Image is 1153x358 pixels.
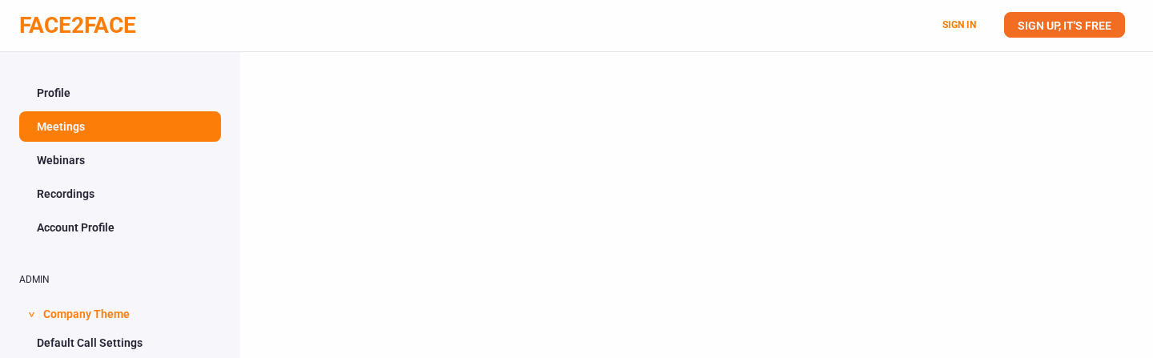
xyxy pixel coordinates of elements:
[942,19,976,30] a: SIGN IN
[19,111,221,142] a: Meetings
[43,297,130,328] span: Company Theme
[19,12,136,38] a: FACE2FACE
[23,312,39,317] span: >
[19,145,221,175] a: Webinars
[19,275,221,285] h2: ADMIN
[1004,12,1125,38] a: SIGN UP, IT'S FREE
[19,328,221,358] a: Default Call Settings
[19,78,221,108] a: Profile
[19,179,221,209] a: Recordings
[19,212,221,243] a: Account Profile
